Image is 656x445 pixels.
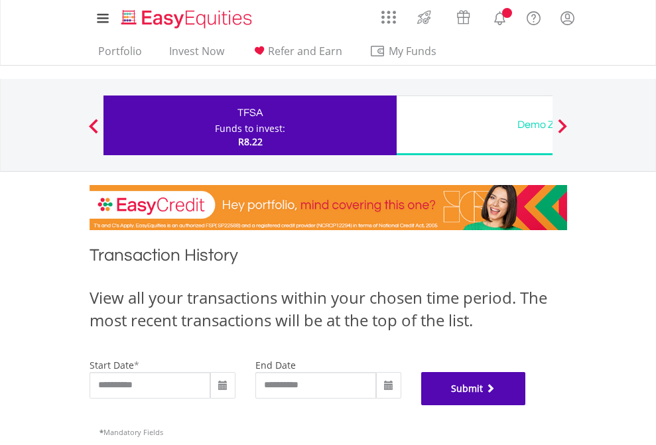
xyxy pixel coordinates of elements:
[111,103,389,122] div: TFSA
[255,359,296,371] label: end date
[452,7,474,28] img: vouchers-v2.svg
[369,42,456,60] span: My Funds
[517,3,551,30] a: FAQ's and Support
[381,10,396,25] img: grid-menu-icon.svg
[551,3,584,32] a: My Profile
[215,122,285,135] div: Funds to invest:
[164,44,230,65] a: Invest Now
[444,3,483,28] a: Vouchers
[549,125,576,139] button: Next
[90,185,567,230] img: EasyCredit Promotion Banner
[373,3,405,25] a: AppsGrid
[238,135,263,148] span: R8.22
[80,125,107,139] button: Previous
[413,7,435,28] img: thrive-v2.svg
[90,243,567,273] h1: Transaction History
[90,359,134,371] label: start date
[119,8,257,30] img: EasyEquities_Logo.png
[268,44,342,58] span: Refer and Earn
[99,427,163,437] span: Mandatory Fields
[421,372,526,405] button: Submit
[90,286,567,332] div: View all your transactions within your chosen time period. The most recent transactions will be a...
[116,3,257,30] a: Home page
[246,44,348,65] a: Refer and Earn
[93,44,147,65] a: Portfolio
[483,3,517,30] a: Notifications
